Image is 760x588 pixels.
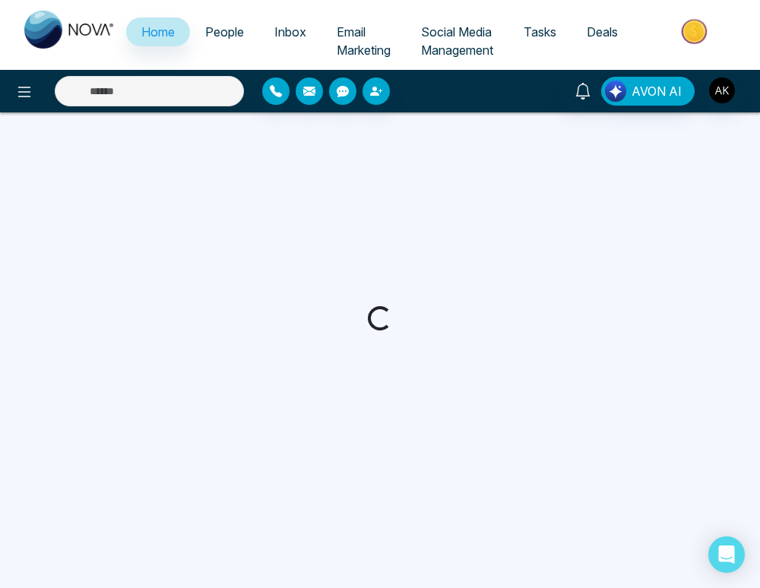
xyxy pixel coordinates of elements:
a: Tasks [508,17,572,46]
img: User Avatar [709,77,735,103]
a: People [190,17,259,46]
img: Market-place.gif [641,14,751,49]
span: People [205,24,244,40]
img: Lead Flow [605,81,626,102]
span: Inbox [274,24,306,40]
span: Tasks [524,24,556,40]
span: Email Marketing [337,24,391,58]
span: AVON AI [632,82,682,100]
a: Inbox [259,17,321,46]
button: AVON AI [601,77,695,106]
a: Deals [572,17,633,46]
span: Social Media Management [421,24,493,58]
img: Nova CRM Logo [24,11,116,49]
div: Open Intercom Messenger [708,536,745,573]
span: Home [141,24,175,40]
span: Deals [587,24,618,40]
a: Home [126,17,190,46]
a: Email Marketing [321,17,406,65]
a: Social Media Management [406,17,508,65]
